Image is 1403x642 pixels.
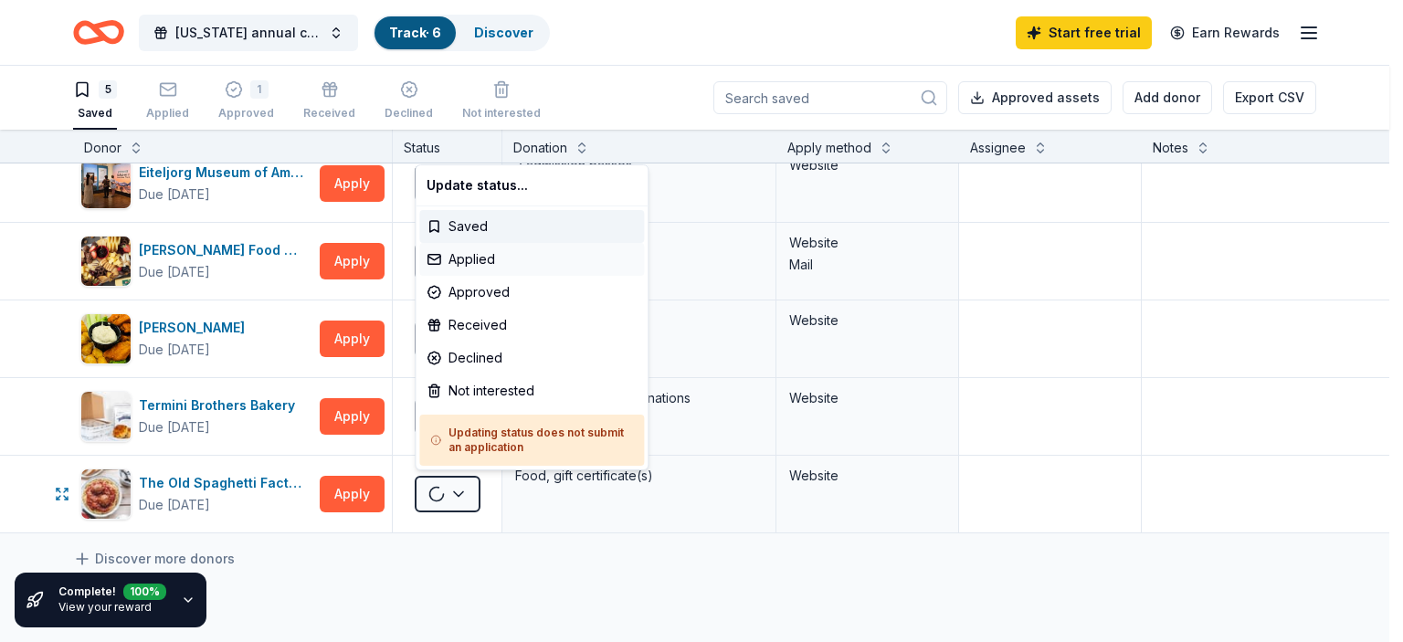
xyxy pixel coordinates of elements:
div: Approved [419,276,644,309]
h5: Updating status does not submit an application [430,426,633,455]
div: Saved [419,210,644,243]
div: Applied [419,243,644,276]
div: Received [419,309,644,342]
div: Not interested [419,374,644,407]
div: Update status... [419,169,644,202]
div: Declined [419,342,644,374]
